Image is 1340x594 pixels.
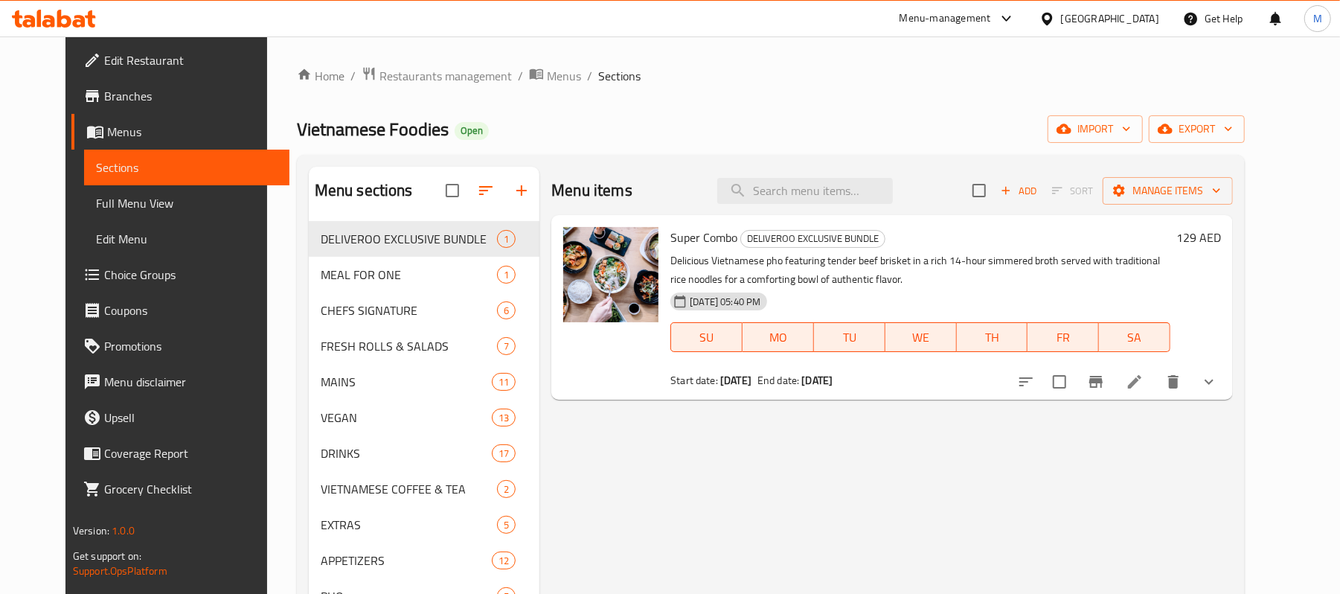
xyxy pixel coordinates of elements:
span: Super Combo [670,226,737,249]
div: Open [455,122,489,140]
span: SU [677,327,737,348]
span: Sections [598,67,641,85]
img: Super Combo [563,227,658,322]
div: APPETIZERS12 [309,543,540,578]
span: Choice Groups [104,266,278,284]
span: MO [748,327,808,348]
a: Promotions [71,328,289,364]
a: Support.OpsPlatform [73,561,167,581]
div: VEGAN13 [309,400,540,435]
span: 11 [493,375,515,389]
div: CHEFS SIGNATURE6 [309,293,540,328]
h6: 129 AED [1176,227,1221,248]
span: Branches [104,87,278,105]
span: DELIVEROO EXCLUSIVE BUNDLE [321,230,497,248]
span: 13 [493,411,515,425]
div: DELIVEROO EXCLUSIVE BUNDLE [740,230,885,248]
span: FRESH ROLLS & SALADS [321,337,497,355]
div: items [497,516,516,534]
span: Edit Restaurant [104,51,278,69]
li: / [518,67,523,85]
a: Full Menu View [84,185,289,221]
h2: Menu sections [315,179,413,202]
button: FR [1028,322,1099,352]
button: SU [670,322,743,352]
button: TU [814,322,885,352]
span: 2 [498,482,515,496]
a: Upsell [71,400,289,435]
a: Choice Groups [71,257,289,293]
span: VIETNAMESE COFFEE & TEA [321,480,497,498]
button: Add [995,179,1042,202]
span: Menus [107,123,278,141]
span: Select section first [1042,179,1103,202]
a: Menu disclaimer [71,364,289,400]
a: Edit Restaurant [71,42,289,78]
span: Select to update [1044,366,1075,397]
div: FRESH ROLLS & SALADS7 [309,328,540,364]
span: DELIVEROO EXCLUSIVE BUNDLE [741,230,885,247]
a: Coupons [71,293,289,328]
a: Restaurants management [362,66,512,86]
h2: Menu items [551,179,632,202]
span: Get support on: [73,546,141,566]
div: items [497,266,516,284]
span: TH [963,327,1022,348]
a: Home [297,67,344,85]
span: [DATE] 05:40 PM [684,295,766,309]
span: APPETIZERS [321,552,492,569]
div: items [497,480,516,498]
span: DRINKS [321,444,492,462]
span: Open [455,124,489,137]
span: Grocery Checklist [104,480,278,498]
button: SA [1099,322,1170,352]
span: Promotions [104,337,278,355]
div: VIETNAMESE COFFEE & TEA2 [309,471,540,507]
input: search [717,178,893,204]
span: 1 [498,268,515,282]
b: [DATE] [720,371,751,390]
button: import [1048,115,1143,143]
span: Select section [964,175,995,206]
a: Coverage Report [71,435,289,471]
button: export [1149,115,1245,143]
span: TU [820,327,879,348]
button: delete [1155,364,1191,400]
div: [GEOGRAPHIC_DATA] [1061,10,1159,27]
span: 1.0.0 [112,521,135,540]
span: FR [1033,327,1093,348]
span: EXTRAS [321,516,497,534]
span: Vietnamese Foodies [297,112,449,146]
b: [DATE] [802,371,833,390]
div: MEAL FOR ONE [321,266,497,284]
span: Select all sections [437,175,468,206]
span: Edit Menu [96,230,278,248]
a: Menus [529,66,581,86]
button: Branch-specific-item [1078,364,1114,400]
p: Delicious Vietnamese pho featuring tender beef brisket in a rich 14-hour simmered broth served wi... [670,252,1170,289]
span: Sort sections [468,173,504,208]
span: Menus [547,67,581,85]
span: CHEFS SIGNATURE [321,301,497,319]
div: items [492,373,516,391]
a: Edit menu item [1126,373,1144,391]
span: import [1060,120,1131,138]
li: / [587,67,592,85]
span: Upsell [104,409,278,427]
span: Restaurants management [379,67,512,85]
span: export [1161,120,1233,138]
span: 17 [493,447,515,461]
div: items [497,230,516,248]
span: WE [891,327,951,348]
div: items [497,337,516,355]
div: DRINKS17 [309,435,540,471]
li: / [350,67,356,85]
a: Branches [71,78,289,114]
div: Menu-management [900,10,991,28]
button: sort-choices [1008,364,1044,400]
div: MAINS [321,373,492,391]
